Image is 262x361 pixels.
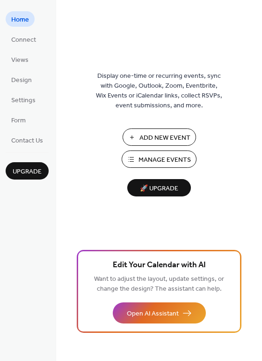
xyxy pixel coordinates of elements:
[6,52,34,67] a: Views
[11,136,43,146] span: Contact Us
[94,273,224,295] span: Want to adjust the layout, update settings, or change the design? The assistant can help.
[11,116,26,126] span: Form
[6,162,49,180] button: Upgrade
[127,309,179,319] span: Open AI Assistant
[6,92,41,107] a: Settings
[96,71,222,111] span: Display one-time or recurring events, sync with Google, Outlook, Zoom, Eventbrite, Wix Events or ...
[133,182,185,195] span: 🚀 Upgrade
[122,150,196,168] button: Manage Events
[6,31,42,47] a: Connect
[6,112,31,128] a: Form
[11,75,32,85] span: Design
[11,55,29,65] span: Views
[11,15,29,25] span: Home
[11,35,36,45] span: Connect
[113,259,206,272] span: Edit Your Calendar with AI
[138,155,191,165] span: Manage Events
[6,11,35,27] a: Home
[127,179,191,196] button: 🚀 Upgrade
[139,133,190,143] span: Add New Event
[13,167,42,177] span: Upgrade
[113,302,206,323] button: Open AI Assistant
[6,72,37,87] a: Design
[11,96,36,105] span: Settings
[123,128,196,146] button: Add New Event
[6,132,49,148] a: Contact Us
